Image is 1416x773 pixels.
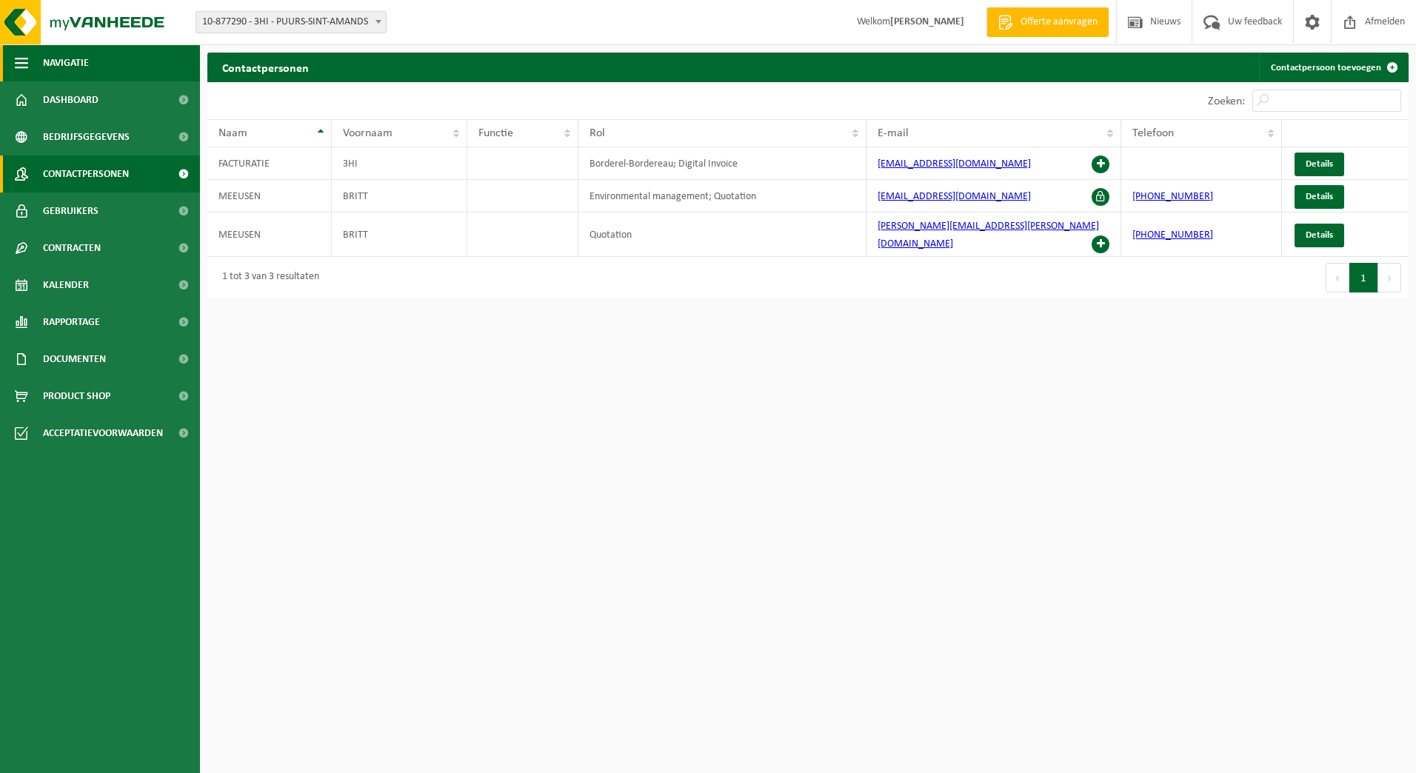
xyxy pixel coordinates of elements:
span: Gebruikers [43,193,98,230]
span: Voornaam [343,127,393,139]
td: FACTURATIE [207,147,332,180]
span: Contactpersonen [43,155,129,193]
span: Acceptatievoorwaarden [43,415,163,452]
td: Borderel-Bordereau; Digital Invoice [578,147,866,180]
span: Rapportage [43,304,100,341]
strong: [PERSON_NAME] [890,16,964,27]
a: Details [1295,185,1344,209]
div: 1 tot 3 van 3 resultaten [215,264,319,291]
td: MEEUSEN [207,213,332,257]
span: Functie [478,127,513,139]
span: Product Shop [43,378,110,415]
a: [EMAIL_ADDRESS][DOMAIN_NAME] [878,191,1031,202]
label: Zoeken: [1208,96,1245,107]
a: Details [1295,224,1344,247]
td: BRITT [332,180,467,213]
span: Contracten [43,230,101,267]
span: Offerte aanvragen [1017,15,1101,30]
span: E-mail [878,127,909,139]
span: Details [1306,159,1333,169]
span: Telefoon [1132,127,1174,139]
td: Environmental management; Quotation [578,180,866,213]
a: [PHONE_NUMBER] [1132,191,1213,202]
span: Naam [218,127,247,139]
a: [EMAIL_ADDRESS][DOMAIN_NAME] [878,158,1031,170]
span: Bedrijfsgegevens [43,118,130,155]
button: Next [1378,263,1401,292]
a: Contactpersoon toevoegen [1259,53,1407,82]
span: Navigatie [43,44,89,81]
a: Offerte aanvragen [986,7,1109,37]
button: 1 [1349,263,1378,292]
span: Details [1306,230,1333,240]
span: Rol [590,127,605,139]
a: [PHONE_NUMBER] [1132,230,1213,241]
a: Details [1295,153,1344,176]
span: Details [1306,192,1333,201]
h2: Contactpersonen [207,53,324,81]
td: MEEUSEN [207,180,332,213]
span: Dashboard [43,81,98,118]
td: Quotation [578,213,866,257]
td: 3HI [332,147,467,180]
span: Documenten [43,341,106,378]
span: 10-877290 - 3HI - PUURS-SINT-AMANDS [196,12,386,33]
button: Previous [1326,263,1349,292]
a: [PERSON_NAME][EMAIL_ADDRESS][PERSON_NAME][DOMAIN_NAME] [878,221,1099,250]
td: BRITT [332,213,467,257]
span: 10-877290 - 3HI - PUURS-SINT-AMANDS [196,11,387,33]
span: Kalender [43,267,89,304]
